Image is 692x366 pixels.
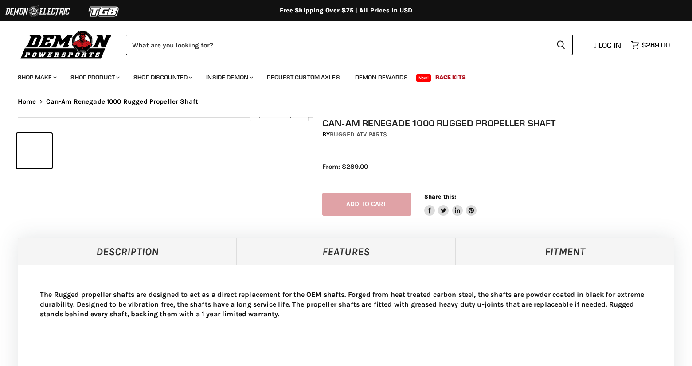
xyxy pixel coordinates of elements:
img: Demon Electric Logo 2 [4,3,71,20]
a: Inside Demon [199,68,258,86]
form: Product [126,35,573,55]
a: $289.00 [626,39,674,51]
span: Share this: [424,193,456,200]
a: Log in [590,41,626,49]
a: Fitment [455,238,674,265]
img: Demon Powersports [18,29,115,60]
span: New! [416,74,431,82]
button: Search [549,35,573,55]
a: Home [18,98,36,105]
a: Demon Rewards [348,68,414,86]
span: Log in [598,41,621,50]
span: Can-Am Renegade 1000 Rugged Propeller Shaft [46,98,198,105]
span: From: $289.00 [322,163,368,171]
aside: Share this: [424,193,477,216]
a: Rugged ATV Parts [330,131,387,138]
a: Shop Discounted [127,68,198,86]
ul: Main menu [11,65,668,86]
a: Request Custom Axles [260,68,347,86]
span: Click to expand [254,112,304,118]
a: Features [237,238,456,265]
a: Race Kits [429,68,473,86]
input: Search [126,35,549,55]
button: Can-Am Renegade 1000 Rugged Propeller Shaft thumbnail [17,133,52,168]
a: Shop Product [64,68,125,86]
a: Description [18,238,237,265]
p: The Rugged propeller shafts are designed to act as a direct replacement for the OEM shafts. Forge... [40,290,652,319]
a: Shop Make [11,68,62,86]
span: $289.00 [641,41,670,49]
div: by [322,130,684,140]
h1: Can-Am Renegade 1000 Rugged Propeller Shaft [322,117,684,128]
img: TGB Logo 2 [71,3,137,20]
